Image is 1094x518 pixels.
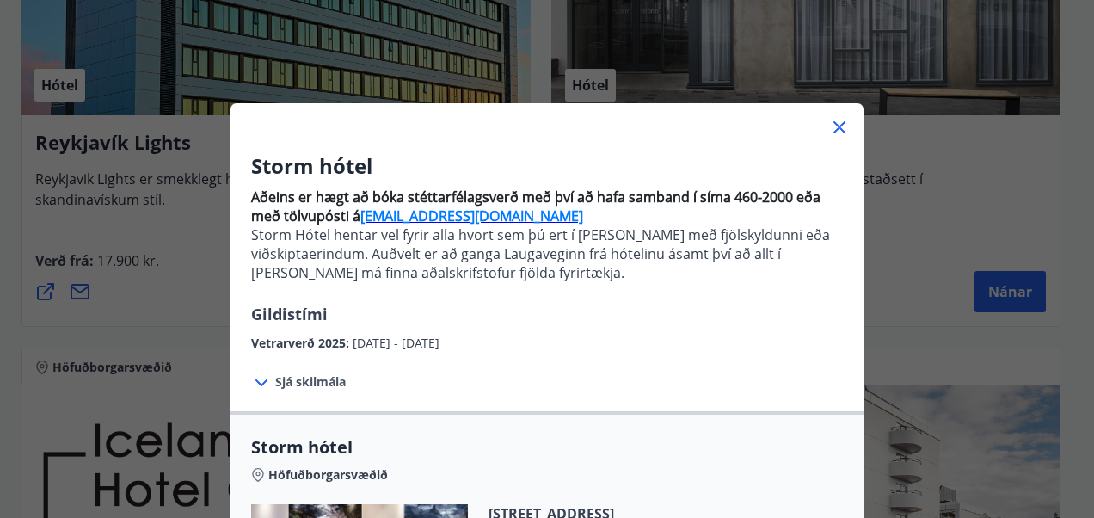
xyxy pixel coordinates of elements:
[251,151,843,181] h3: Storm hótel
[275,373,346,391] span: Sjá skilmála
[268,466,388,484] span: Höfuðborgarsvæðið
[251,335,353,351] span: Vetrarverð 2025 :
[251,304,328,324] span: Gildistími
[353,335,439,351] span: [DATE] - [DATE]
[360,207,583,225] a: [EMAIL_ADDRESS][DOMAIN_NAME]
[251,188,820,225] strong: Aðeins er hægt að bóka stéttarfélagsverð með því að hafa samband í síma 460-2000 eða með tölvupós...
[251,225,843,282] p: Storm Hótel hentar vel fyrir alla hvort sem þú ert í [PERSON_NAME] með fjölskyldunni eða viðskipt...
[251,435,843,459] span: Storm hótel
